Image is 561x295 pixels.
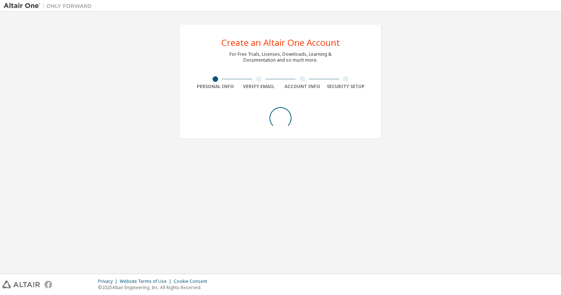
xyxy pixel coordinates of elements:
div: For Free Trials, Licenses, Downloads, Learning & Documentation and so much more. [229,51,332,63]
div: Create an Altair One Account [221,38,340,47]
img: Altair One [4,2,95,10]
img: altair_logo.svg [2,281,40,288]
div: Cookie Consent [174,278,211,284]
div: Verify Email [237,84,281,90]
div: Security Setup [324,84,368,90]
div: Website Terms of Use [120,278,174,284]
div: Privacy [98,278,120,284]
p: © 2025 Altair Engineering, Inc. All Rights Reserved. [98,284,211,291]
div: Personal Info [193,84,237,90]
div: Account Info [280,84,324,90]
img: facebook.svg [44,281,52,288]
